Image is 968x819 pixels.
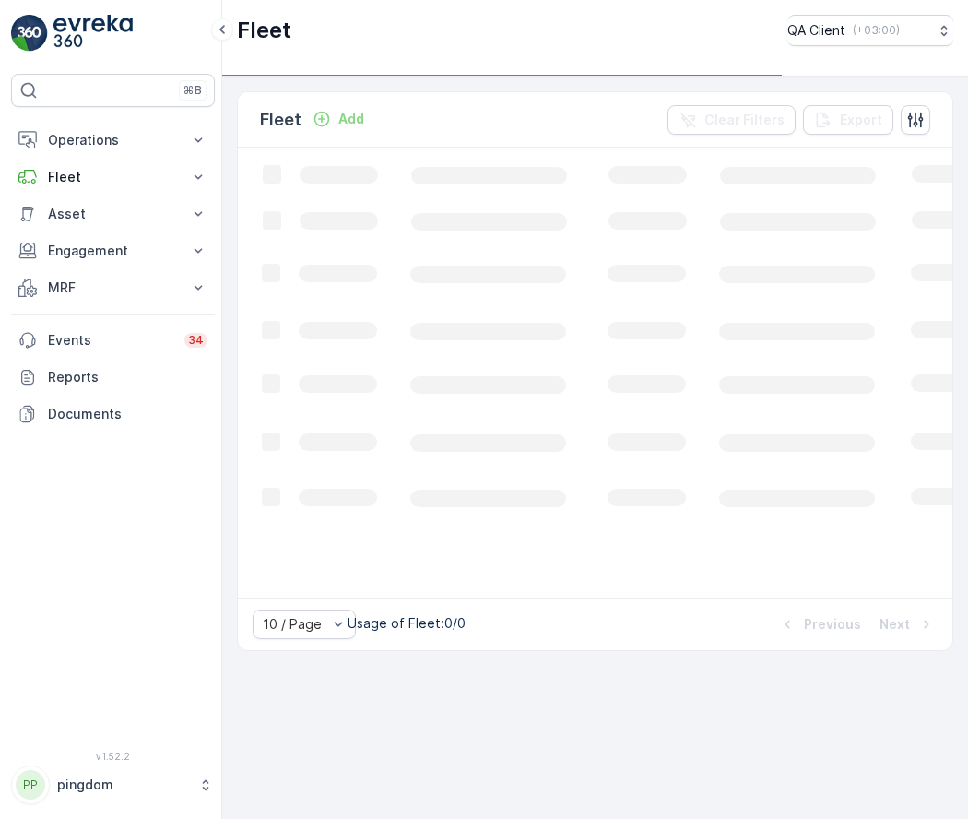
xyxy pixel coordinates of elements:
[787,15,953,46] button: QA Client(+03:00)
[16,770,45,800] div: PP
[879,615,910,634] p: Next
[11,751,215,762] span: v 1.52.2
[48,242,178,260] p: Engagement
[803,105,893,135] button: Export
[11,232,215,269] button: Engagement
[11,159,215,196] button: Fleet
[260,107,301,133] p: Fleet
[704,111,785,129] p: Clear Filters
[48,131,178,149] p: Operations
[840,111,882,129] p: Export
[11,122,215,159] button: Operations
[188,333,204,348] p: 34
[11,359,215,396] a: Reports
[787,21,845,40] p: QA Client
[48,368,207,386] p: Reports
[48,205,178,223] p: Asset
[48,168,178,186] p: Fleet
[804,615,861,634] p: Previous
[11,322,215,359] a: Events34
[48,279,178,297] p: MRF
[776,613,863,635] button: Previous
[11,396,215,433] a: Documents
[48,331,173,350] p: Events
[853,23,900,38] p: ( +03:00 )
[305,108,372,130] button: Add
[11,196,215,232] button: Asset
[48,405,207,423] p: Documents
[11,15,48,52] img: logo
[11,766,215,804] button: PPpingdom
[183,83,202,98] p: ⌘B
[11,269,215,306] button: MRF
[667,105,796,135] button: Clear Filters
[878,613,938,635] button: Next
[53,15,133,52] img: logo_light-DOdMpM7g.png
[57,776,189,794] p: pingdom
[338,110,364,128] p: Add
[348,614,466,633] p: Usage of Fleet : 0/0
[237,16,291,45] p: Fleet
